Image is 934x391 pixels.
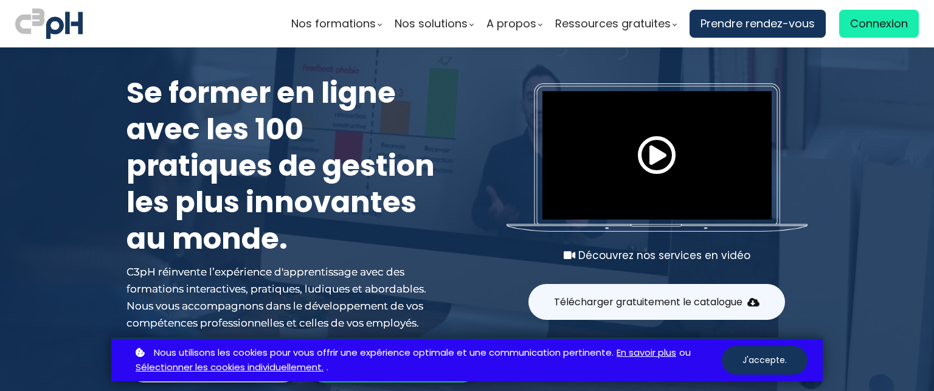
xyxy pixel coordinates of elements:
[15,6,83,41] img: logo C3PH
[850,15,908,33] span: Connexion
[133,345,722,376] p: ou .
[154,345,614,361] span: Nous utilisons les cookies pour vous offrir une expérience optimale et une communication pertinente.
[690,10,826,38] a: Prendre rendez-vous
[136,360,323,375] a: Sélectionner les cookies individuellement.
[291,15,376,33] span: Nos formations
[486,15,536,33] span: A propos
[507,247,808,264] div: Découvrez nos services en vidéo
[528,284,785,320] button: Télécharger gratuitement le catalogue
[722,346,808,375] button: J'accepte.
[126,263,443,331] div: C3pH réinvente l’expérience d'apprentissage avec des formations interactives, pratiques, ludiques...
[554,294,742,310] span: Télécharger gratuitement le catalogue
[839,10,919,38] a: Connexion
[617,345,676,361] a: En savoir plus
[700,15,815,33] span: Prendre rendez-vous
[555,15,671,33] span: Ressources gratuites
[126,75,443,257] h1: Se former en ligne avec les 100 pratiques de gestion les plus innovantes au monde.
[395,15,468,33] span: Nos solutions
